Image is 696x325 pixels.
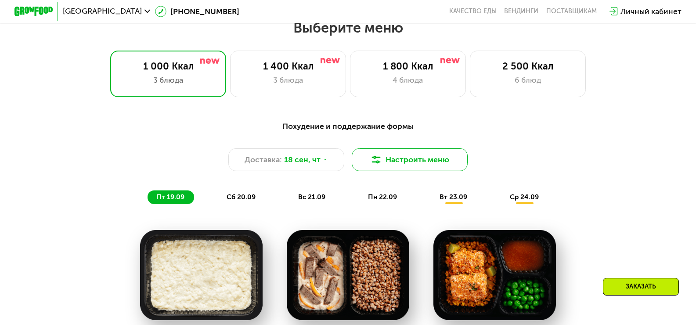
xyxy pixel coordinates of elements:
div: 2 500 Ккал [480,61,576,72]
div: Заказать [603,278,679,296]
h2: Выберите меню [31,19,665,37]
div: поставщикам [546,7,597,15]
span: сб 20.09 [227,193,256,201]
div: 3 блюда [240,74,336,86]
button: Настроить меню [352,148,468,172]
div: 1 000 Ккал [120,61,216,72]
span: ср 24.09 [510,193,539,201]
div: 6 блюд [480,74,576,86]
div: 1 400 Ккал [240,61,336,72]
span: вт 23.09 [440,193,467,201]
div: Похудение и поддержание формы [62,121,634,132]
a: Качество еды [449,7,497,15]
span: [GEOGRAPHIC_DATA] [63,7,142,15]
span: вс 21.09 [298,193,325,201]
div: 3 блюда [120,74,216,86]
div: 1 800 Ккал [360,61,456,72]
a: [PHONE_NUMBER] [155,6,239,17]
div: 4 блюда [360,74,456,86]
span: 18 сен, чт [284,154,321,165]
span: пт 19.09 [156,193,184,201]
div: Личный кабинет [620,6,682,17]
span: Доставка: [245,154,282,165]
span: пн 22.09 [368,193,397,201]
a: Вендинги [504,7,538,15]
